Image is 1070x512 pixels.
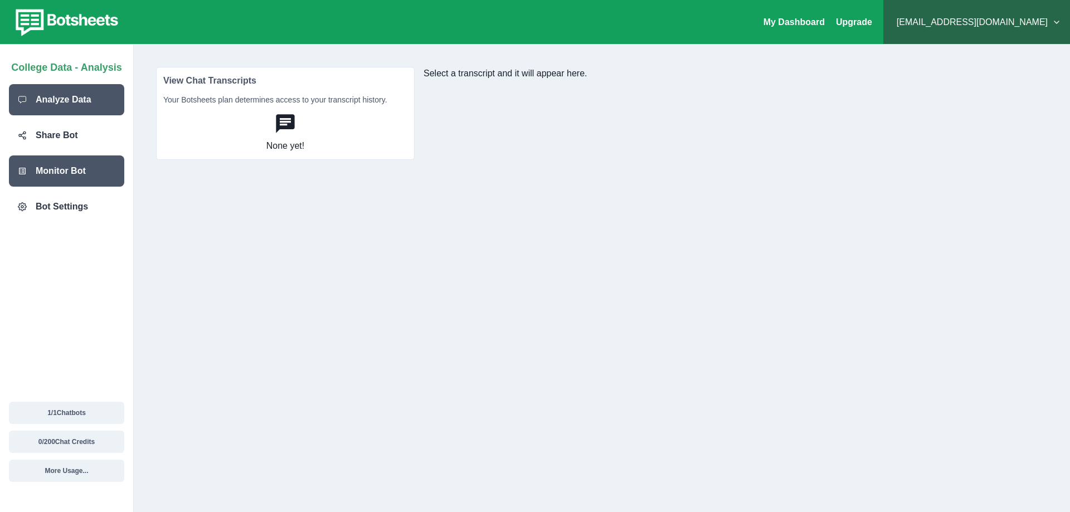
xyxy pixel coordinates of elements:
p: Your Botsheets plan determines access to your transcript history. [163,94,407,113]
button: 0/200Chat Credits [9,431,124,453]
p: Analyze Data [36,93,91,106]
p: Monitor Bot [36,164,86,178]
p: Bot Settings [36,200,88,213]
p: College Data - Analysis [11,56,121,75]
p: Select a transcript and it will appear here. [424,67,1048,80]
button: 1/1Chatbots [9,402,124,424]
p: View Chat Transcripts [163,74,407,94]
p: None yet! [266,139,304,153]
a: Upgrade [836,17,872,27]
button: More Usage... [9,460,124,482]
p: Share Bot [36,129,78,142]
button: [EMAIL_ADDRESS][DOMAIN_NAME] [892,11,1061,33]
img: botsheets-logo.png [9,7,121,38]
a: My Dashboard [763,17,825,27]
